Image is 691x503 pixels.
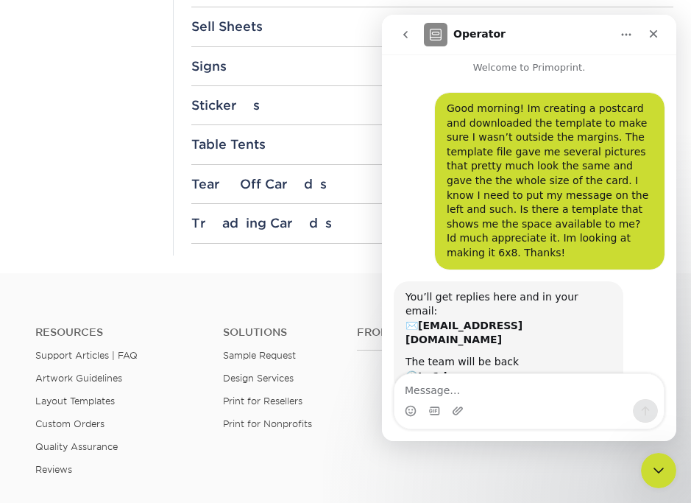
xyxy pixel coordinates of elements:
a: Support Articles | FAQ [35,350,138,361]
div: Trading Cards [191,216,673,231]
a: Sample Request [223,350,296,361]
a: Custom Orders [35,418,104,429]
h4: Solutions [223,326,335,339]
div: Tear Off Cards [191,177,673,191]
iframe: Intercom live chat [641,453,676,488]
div: Signs [191,59,673,74]
a: Design Services [223,373,294,384]
a: Quality Assurance [35,441,118,452]
div: Table Tents [191,137,673,152]
a: Layout Templates [35,395,115,407]
iframe: Google Customer Reviews [4,458,125,498]
a: Print for Resellers [223,395,302,407]
h4: From the Blog [357,326,495,339]
h4: Resources [35,326,201,339]
div: Stickers [191,98,673,113]
div: Sell Sheets [191,19,673,34]
iframe: Intercom live chat [382,15,676,441]
a: Artwork Guidelines [35,373,122,384]
a: Print for Nonprofits [223,418,312,429]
